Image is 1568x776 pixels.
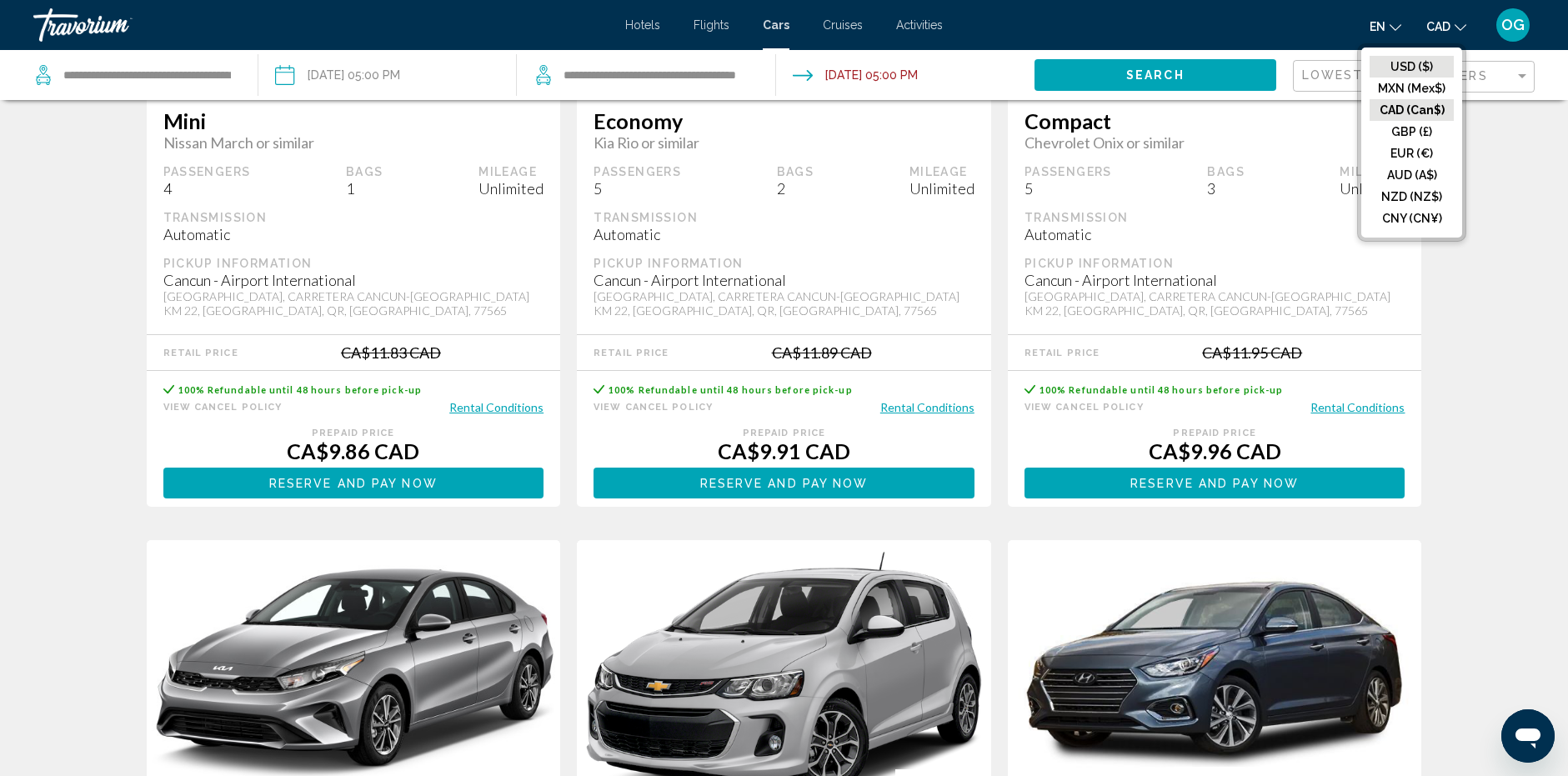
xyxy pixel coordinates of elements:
div: Passengers [163,164,251,179]
span: en [1370,20,1385,33]
button: View Cancel Policy [163,399,283,415]
span: Reserve and pay now [269,477,438,490]
span: Nissan March or similar [163,133,544,152]
button: EUR (€) [1370,143,1454,164]
span: Economy [594,108,974,133]
div: Mileage [478,164,544,179]
span: CAD [1426,20,1450,33]
img: primary.png [1008,572,1422,775]
iframe: Button to launch messaging window [1501,709,1555,763]
div: 4 [163,179,251,198]
a: Reserve and pay now [1024,472,1405,490]
span: Chevrolet Onix or similar [1024,133,1405,152]
div: Bags [1207,164,1245,179]
div: 5 [1024,179,1112,198]
div: CA$9.96 CAD [1024,438,1405,463]
div: CA$11.95 CAD [1202,343,1302,362]
div: [GEOGRAPHIC_DATA], CARRETERA CANCUN-[GEOGRAPHIC_DATA] KM 22, [GEOGRAPHIC_DATA], QR, [GEOGRAPHIC_D... [594,289,974,318]
div: Cancun - Airport International [163,271,544,289]
button: NZD (NZ$) [1370,186,1454,208]
div: Automatic [1024,225,1405,243]
button: Reserve and pay now [163,468,544,498]
button: CNY (CN¥) [1370,208,1454,229]
div: Cancun - Airport International [594,271,974,289]
div: Passengers [594,164,681,179]
div: Transmission [1024,210,1405,225]
div: Automatic [163,225,544,243]
button: Search [1034,59,1276,90]
button: Reserve and pay now [1024,468,1405,498]
button: Rental Conditions [1310,399,1405,415]
span: Reserve and pay now [700,477,869,490]
button: Change currency [1426,14,1466,38]
div: Pickup Information [1024,256,1405,271]
div: Prepaid Price [163,428,544,438]
div: CA$11.83 CAD [341,343,441,362]
a: Flights [694,18,729,32]
span: Lowest Price [1302,68,1410,82]
a: Activities [896,18,943,32]
span: Save [1325,569,1361,587]
a: Cruises [823,18,863,32]
div: Pickup Information [163,256,544,271]
span: Save [894,569,931,587]
a: Reserve and pay now [594,472,974,490]
span: 100% Refundable until 48 hours before pick-up [609,384,853,395]
div: Pickup Information [594,256,974,271]
button: CAD (Can$) [1370,99,1454,121]
div: Retail Price [594,348,669,358]
div: 3 [1207,179,1245,198]
button: Reserve and pay now [594,468,974,498]
button: Drop-off date: Sep 07, 2025 05:00 PM [793,50,918,100]
div: 1 [346,179,383,198]
div: Mileage [1340,164,1405,179]
a: Reserve and pay now [163,472,544,490]
a: Cars [763,18,789,32]
button: MXN (Mex$) [1370,78,1454,99]
div: Prepaid Price [594,428,974,438]
span: OG [1501,17,1525,33]
div: 2 [777,179,814,198]
div: Cancun - Airport International [1024,271,1405,289]
div: CA$11.89 CAD [772,343,872,362]
button: AUD (A$) [1370,164,1454,186]
div: Prepaid Price [1024,428,1405,438]
button: View Cancel Policy [1024,399,1144,415]
span: Search [1126,69,1185,83]
div: Bags [777,164,814,179]
div: Retail Price [1024,348,1100,358]
div: [GEOGRAPHIC_DATA], CARRETERA CANCUN-[GEOGRAPHIC_DATA] KM 22, [GEOGRAPHIC_DATA], QR, [GEOGRAPHIC_D... [163,289,544,318]
button: Rental Conditions [449,399,544,415]
span: 100% Refundable until 48 hours before pick-up [178,384,423,395]
div: Transmission [163,210,544,225]
div: CA$9.91 CAD [594,438,974,463]
button: Filter [1422,60,1535,94]
div: Mileage [909,164,974,179]
div: [GEOGRAPHIC_DATA], CARRETERA CANCUN-[GEOGRAPHIC_DATA] KM 22, [GEOGRAPHIC_DATA], QR, [GEOGRAPHIC_D... [1024,289,1405,318]
a: Travorium [33,8,609,42]
button: USD ($) [1370,56,1454,78]
div: Unlimited [1340,179,1405,198]
button: User Menu [1491,8,1535,43]
button: Change language [1370,14,1401,38]
a: Hotels [625,18,660,32]
span: Compact [1024,108,1405,133]
div: Automatic [594,225,974,243]
div: Unlimited [478,179,544,198]
span: Kia Rio or similar [594,133,974,152]
span: Reserve and pay now [1130,477,1299,490]
div: Transmission [594,210,974,225]
span: 100% Refundable until 48 hours before pick-up [1039,384,1284,395]
div: Retail Price [163,348,238,358]
div: CA$9.86 CAD [163,438,544,463]
button: Pickup date: Aug 31, 2025 05:00 PM [275,50,400,100]
mat-select: Sort by [1302,69,1400,83]
div: 5 [594,179,681,198]
button: Rental Conditions [880,399,974,415]
div: Bags [346,164,383,179]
